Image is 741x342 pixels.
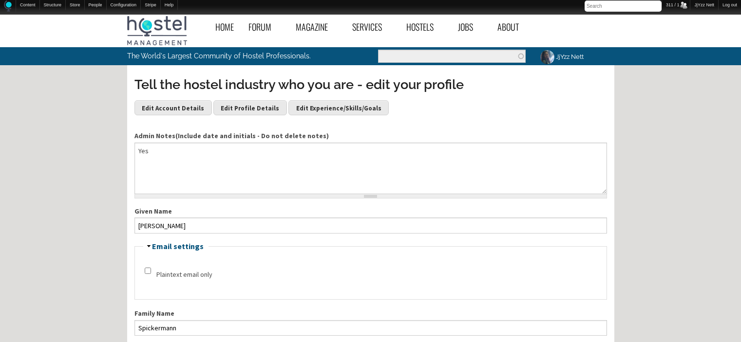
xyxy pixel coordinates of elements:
a: JjYzz Nett [533,47,589,66]
label: Admin Notes(Include date and initials - Do not delete notes) [134,131,607,141]
a: Home [208,16,241,38]
img: Hostel Management Home [127,16,187,45]
img: JjYzz Nett's picture [539,49,556,66]
a: Services [345,16,399,38]
textarea: Yes [134,143,607,194]
img: Home [4,0,12,12]
a: About [490,16,536,38]
input: Search [585,0,662,12]
h3: Tell the hostel industry who you are - edit your profile [134,75,607,94]
a: Email settings [152,241,204,251]
a: Forum [241,16,288,38]
label: Given Name [134,206,607,216]
label: Family Name [134,308,607,319]
a: Magazine [288,16,345,38]
input: Enter the terms you wish to search for. [378,50,526,63]
a: Edit Profile Details [213,100,287,115]
a: Edit Experience/Skills/Goals [288,100,389,115]
a: Hostels [399,16,451,38]
input: Check this option if you do not wish to receive email messages with graphics and styles. [145,268,151,274]
label: Plaintext email only [156,270,212,280]
a: Jobs [451,16,490,38]
a: Edit Account Details [134,100,212,115]
p: The World's Largest Community of Hostel Professionals. [127,47,330,65]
